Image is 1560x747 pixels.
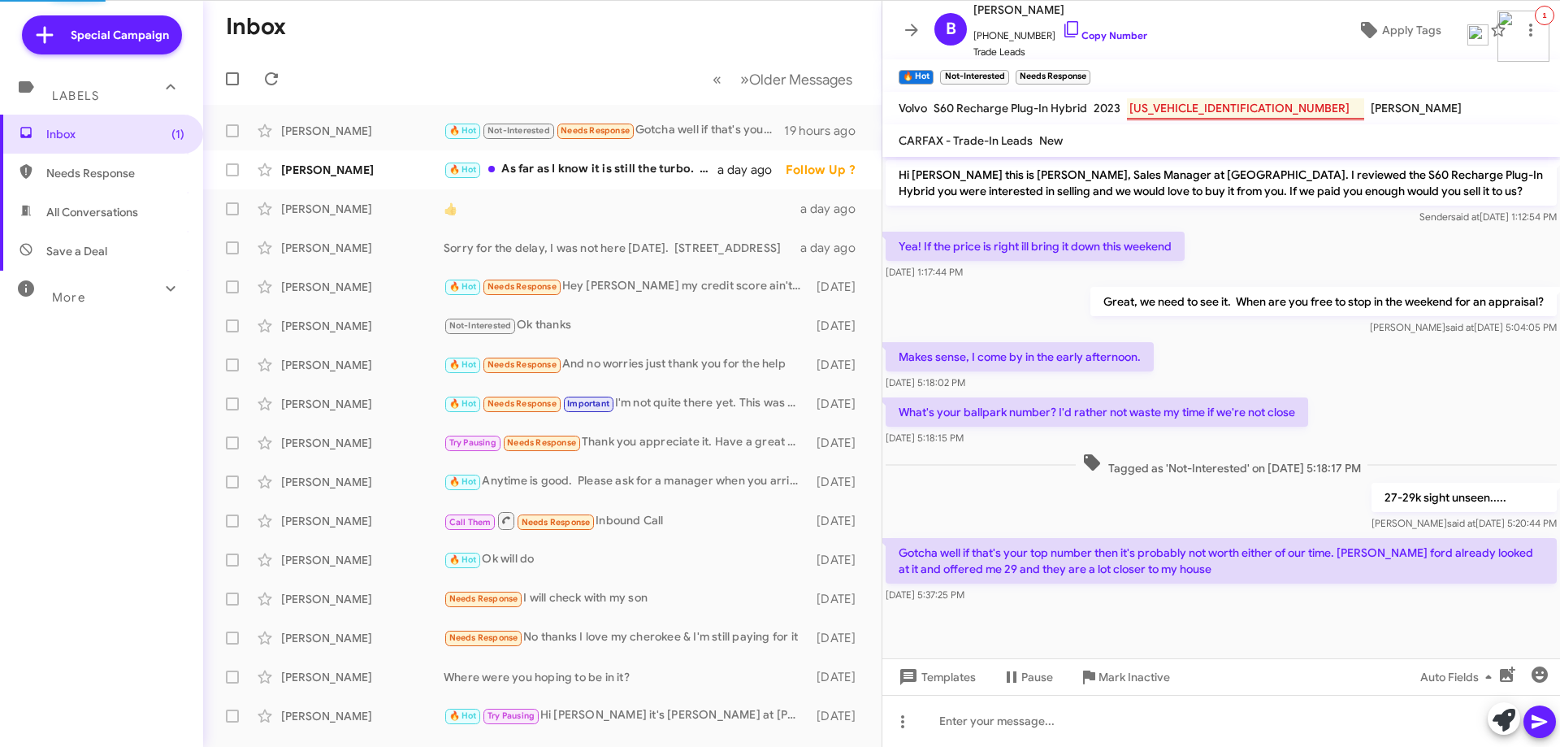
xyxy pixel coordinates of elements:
[449,281,477,292] span: 🔥 Hot
[444,201,800,217] div: 👍
[522,517,591,528] span: Needs Response
[808,591,869,607] div: [DATE]
[704,63,862,96] nav: Page navigation example
[449,517,492,528] span: Call Them
[1094,101,1120,115] span: 2023
[808,669,869,685] div: [DATE]
[444,121,784,140] div: Gotcha well if that's your top number then it's probably not worth either of our time. [PERSON_NA...
[487,710,535,721] span: Try Pausing
[71,27,169,43] span: Special Campaign
[1445,321,1474,333] span: said at
[808,630,869,646] div: [DATE]
[1382,15,1441,45] span: Apply Tags
[281,591,444,607] div: [PERSON_NAME]
[281,513,444,529] div: [PERSON_NAME]
[444,433,808,452] div: Thank you appreciate it. Have a great one !
[800,201,869,217] div: a day ago
[22,15,182,54] a: Special Campaign
[281,552,444,568] div: [PERSON_NAME]
[808,435,869,451] div: [DATE]
[973,20,1147,44] span: [PHONE_NUMBER]
[1407,662,1511,692] button: Auto Fields
[46,204,138,220] span: All Conversations
[281,669,444,685] div: [PERSON_NAME]
[717,162,786,178] div: a day ago
[444,589,808,608] div: I will check with my son
[281,162,444,178] div: [PERSON_NAME]
[940,70,1008,85] small: Not-Interested
[1497,11,1549,62] img: minimized-icon.png
[882,662,989,692] button: Templates
[281,279,444,295] div: [PERSON_NAME]
[444,510,808,531] div: Inbound Call
[449,476,477,487] span: 🔥 Hot
[1016,70,1090,85] small: Needs Response
[444,706,808,725] div: Hi [PERSON_NAME] it's [PERSON_NAME] at [PERSON_NAME][GEOGRAPHIC_DATA]. Don't miss out on these ex...
[444,472,808,491] div: Anytime is good. Please ask for a manager when you arrive.
[449,437,496,448] span: Try Pausing
[1021,662,1053,692] span: Pause
[886,397,1308,427] p: What's your ballpark number? I'd rather not waste my time if we're not close
[226,14,286,40] h1: Inbox
[886,266,963,278] span: [DATE] 1:17:44 PM
[52,290,85,305] span: More
[487,125,550,136] span: Not-Interested
[934,101,1087,115] span: S60 Recharge Plug-In Hybrid
[281,435,444,451] div: [PERSON_NAME]
[730,63,862,96] button: Next
[1419,211,1557,223] span: Sender [DATE] 1:12:54 PM
[786,162,869,178] div: Follow Up ?
[989,662,1066,692] button: Pause
[1371,517,1557,529] span: [PERSON_NAME] [DATE] 5:20:44 PM
[886,432,964,444] span: [DATE] 5:18:15 PM
[449,320,512,331] span: Not-Interested
[449,359,477,370] span: 🔥 Hot
[946,16,956,42] span: B
[449,554,477,565] span: 🔥 Hot
[703,63,731,96] button: Previous
[449,164,477,175] span: 🔥 Hot
[886,588,964,601] span: [DATE] 5:37:25 PM
[444,394,808,413] div: I'm not quite there yet. This was a four year lease. And thank you I appreciate that.
[449,125,477,136] span: 🔥 Hot
[46,126,184,142] span: Inbox
[886,232,1185,261] p: Yea! If the price is right ill bring it down this weekend
[784,123,869,139] div: 19 hours ago
[561,125,630,136] span: Needs Response
[808,279,869,295] div: [DATE]
[171,126,184,142] span: (1)
[808,474,869,490] div: [DATE]
[567,398,609,409] span: Important
[808,396,869,412] div: [DATE]
[713,69,721,89] span: «
[444,240,800,256] div: Sorry for the delay, I was not here [DATE]. [STREET_ADDRESS]
[1371,101,1462,115] span: [PERSON_NAME]
[1066,662,1183,692] button: Mark Inactive
[1467,24,1488,46] img: minimized-close.png
[52,89,99,103] span: Labels
[281,201,444,217] div: [PERSON_NAME]
[1127,98,1364,120] mark: [US_VEHICLE_IDENTIFICATION_NUMBER]
[1451,211,1480,223] span: said at
[1039,133,1063,148] span: New
[444,628,808,647] div: No thanks I love my cherokee & I'm still paying for it
[808,552,869,568] div: [DATE]
[808,357,869,373] div: [DATE]
[973,44,1147,60] span: Trade Leads
[281,318,444,334] div: [PERSON_NAME]
[808,318,869,334] div: [DATE]
[1090,287,1557,316] p: Great, we need to see it. When are you free to stop in the weekend for an appraisal?
[886,342,1154,371] p: Makes sense, I come by in the early afternoon.
[1370,321,1557,333] span: [PERSON_NAME] [DATE] 5:04:05 PM
[449,398,477,409] span: 🔥 Hot
[281,474,444,490] div: [PERSON_NAME]
[800,240,869,256] div: a day ago
[1315,15,1482,45] button: Apply Tags
[1535,6,1554,25] div: 1
[487,281,557,292] span: Needs Response
[444,355,808,374] div: And no worries just thank you for the help
[1098,662,1170,692] span: Mark Inactive
[1076,453,1367,476] span: Tagged as 'Not-Interested' on [DATE] 5:18:17 PM
[808,708,869,724] div: [DATE]
[449,632,518,643] span: Needs Response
